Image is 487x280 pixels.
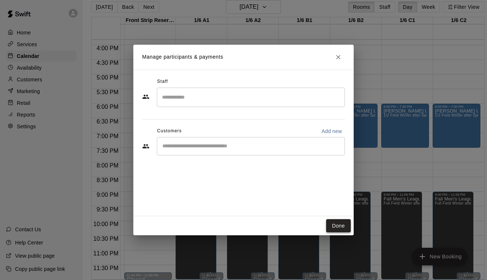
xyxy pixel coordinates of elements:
[157,88,345,107] div: Search staff
[157,76,168,88] span: Staff
[318,125,345,137] button: Add new
[142,93,149,100] svg: Staff
[332,51,345,64] button: Close
[321,128,342,135] p: Add new
[157,137,345,155] div: Start typing to search customers...
[142,143,149,150] svg: Customers
[326,219,351,233] button: Done
[157,125,182,137] span: Customers
[142,53,223,61] p: Manage participants & payments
